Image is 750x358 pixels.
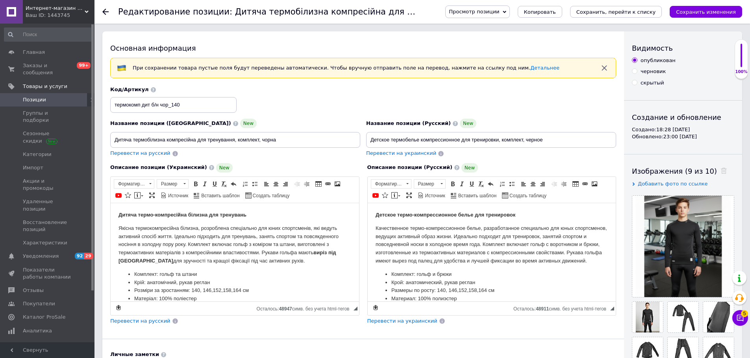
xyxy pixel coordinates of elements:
[201,180,209,188] a: Курсив (Ctrl+I)
[732,310,748,326] button: Чат с покупателем5
[641,79,664,86] div: скрытый
[26,5,85,12] span: Интернет-магазин «Omoda»
[8,9,136,15] strong: Дитяча термо-компресійна білизна для тренувань
[23,49,45,56] span: Главная
[191,180,200,188] a: Полужирный (Ctrl+B)
[281,180,290,188] a: По правому краю
[26,12,94,19] div: Ваш ID: 1443745
[368,203,616,301] iframe: Визуальный текстовый редактор, 936D4ED5-154F-4C4E-A381-5ADA92797A39
[23,287,44,294] span: Отзывы
[133,191,144,200] a: Вставить сообщение
[354,307,357,310] span: Перетащите для изменения размера
[8,9,148,15] strong: Детское термо-компрессионное белье для тренировок
[741,310,748,317] span: 5
[518,6,562,18] button: Копировать
[23,96,46,103] span: Позиции
[530,65,559,71] a: Детальнее
[24,75,225,84] li: Крой: анатомический, рукав реглан
[23,83,67,90] span: Товары и услуги
[133,65,559,71] span: При сохранении товара пустые поля будут переведены автоматически. Чтобы вручную отправить поле на...
[24,75,225,84] li: Крій: анатомічний, рукав реглан
[23,164,43,171] span: Импорт
[250,180,259,188] a: Вставить / удалить маркированный список
[114,180,146,188] span: Форматирование
[460,119,476,128] span: New
[538,180,547,188] a: По правому краю
[390,191,402,200] a: Вставить сообщение
[118,7,536,17] h1: Редактирование позиции: Дитяча термобілизна компресійна для тренування, комплект, чорна
[501,191,548,200] a: Создать таблицу
[467,180,476,188] a: Подчеркнутый (Ctrl+U)
[75,253,84,259] span: 92
[220,180,228,188] a: Убрать форматирование
[366,120,451,126] span: Название позиции (Русский)
[610,307,614,310] span: Перетащите для изменения размера
[632,166,734,176] div: Изображения (9 из 10)
[632,133,734,140] div: Обновлено: 23:00 [DATE]
[559,180,568,188] a: Увеличить отступ
[314,180,323,188] a: Таблица
[193,191,241,200] a: Вставить шаблон
[550,180,559,188] a: Уменьшить отступ
[200,193,239,199] span: Вставить шаблон
[77,62,91,69] span: 99+
[244,191,291,200] a: Создать таблицу
[570,6,662,18] button: Сохранить, перейти к списку
[23,130,73,144] span: Сезонные скидки
[641,57,676,64] div: опубликован
[124,191,132,200] a: Вставить иконку
[148,191,156,200] a: Развернуть
[23,327,52,334] span: Аналитика
[110,86,149,92] span: Код/Артикул
[366,132,616,148] input: Например, H&M женское платье зеленое 38 размер вечернее макси с блестками
[117,63,126,73] img: :flag-ua:
[524,9,556,15] span: Копировать
[8,21,241,62] p: Якісна термокомпресійна білизна, розроблена спеціально для юних спортсменів, які ведуть активний ...
[110,120,231,126] span: Название позиции ([GEOGRAPHIC_DATA])
[371,180,404,188] span: Форматирование
[240,119,257,128] span: New
[632,112,734,122] div: Создание и обновление
[229,180,238,188] a: Отменить (Ctrl+Z)
[366,150,436,156] span: Перевести на украинский
[24,92,225,100] li: Материал: 100% полиэстер
[23,219,73,233] span: Восстановление позиций
[24,92,225,100] li: Матеріал: 100% поліестер
[4,28,93,42] input: Поиск
[581,180,589,188] a: Вставить/Редактировать ссылку (Ctrl+L)
[252,193,290,199] span: Создать таблицу
[157,179,189,189] a: Размер
[8,46,226,61] strong: виріз під [GEOGRAPHIC_DATA]
[262,180,271,188] a: По левому краю
[371,179,411,189] a: Форматирование
[381,191,389,200] a: Вставить иконку
[371,191,380,200] a: Добавить видео с YouTube
[519,180,528,188] a: По левому краю
[367,164,452,170] span: Описание позиции (Русский)
[417,191,446,200] a: Источник
[449,9,499,15] span: Просмотр позиции
[576,9,656,15] i: Сохранить, перейти к списку
[24,83,225,92] li: Размеры по росту: 140, 146,152,158,164 см
[23,300,55,307] span: Покупатели
[458,180,467,188] a: Курсив (Ctrl+I)
[157,180,181,188] span: Размер
[405,191,413,200] a: Развернуть
[24,67,225,75] li: Комплект: гольф и брюки
[114,303,123,312] a: Сделать резервную копию сейчас
[110,318,170,324] span: Перевести на русский
[8,21,241,62] p: Качественное термо-компрессионное белье, разработанное специально для юных спортсменов, ведущих а...
[23,198,73,212] span: Удаленные позиции
[23,341,73,355] span: Инструменты вебмастера и SEO
[23,62,73,76] span: Заказы и сообщения
[241,180,250,188] a: Вставить / удалить нумерованный список
[735,69,748,75] div: 100%
[24,83,225,92] li: Розміри за зростанням: 140, 146,152,158,164 см
[102,9,109,15] div: Вернуться назад
[414,180,438,188] span: Размер
[324,180,332,188] a: Вставить/Редактировать ссылку (Ctrl+L)
[110,164,207,170] span: Описание позиции (Украинский)
[590,180,599,188] a: Изображение
[536,306,549,312] span: 48911
[477,180,485,188] a: Убрать форматирование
